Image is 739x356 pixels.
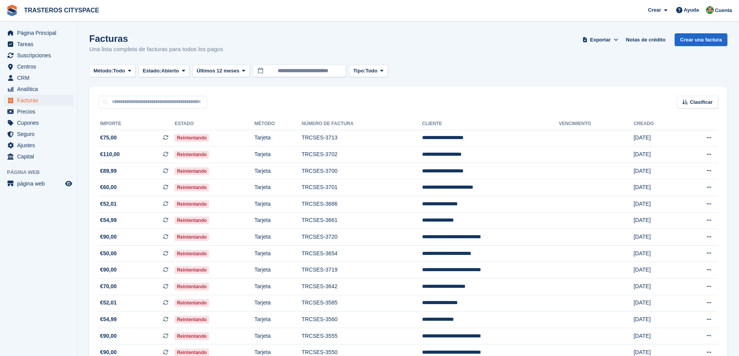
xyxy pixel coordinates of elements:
[4,50,73,61] a: menu
[100,200,117,208] span: €52,01
[633,196,680,213] td: [DATE]
[17,72,64,83] span: CRM
[100,332,117,340] span: €90,00
[301,245,422,262] td: TRCSES-3654
[17,61,64,72] span: Centros
[633,163,680,179] td: [DATE]
[254,262,302,279] td: Tarjeta
[17,129,64,139] span: Seguro
[254,245,302,262] td: Tarjeta
[648,6,661,14] span: Crear
[684,6,699,14] span: Ayuda
[301,179,422,196] td: TRCSES-3701
[4,151,73,162] a: menu
[175,217,209,224] span: Reintentando
[581,33,620,46] button: Exportar
[254,146,302,163] td: Tarjeta
[353,67,366,75] span: Tipo:
[254,311,302,328] td: Tarjeta
[4,106,73,117] a: menu
[6,5,18,16] img: stora-icon-8386f47178a22dfd0bd8f6a31ec36ba5ce8667c1dd55bd0f319d3a0aa187defe.svg
[17,178,64,189] span: página web
[254,229,302,246] td: Tarjeta
[89,65,135,77] button: Método: Todo
[633,229,680,246] td: [DATE]
[89,33,223,44] h1: Facturas
[4,117,73,128] a: menu
[301,163,422,179] td: TRCSES-3700
[100,216,117,224] span: €54,99
[633,295,680,311] td: [DATE]
[4,61,73,72] a: menu
[254,118,302,130] th: Método
[17,28,64,38] span: Página Principal
[365,67,377,75] span: Todo
[301,146,422,163] td: TRCSES-3702
[175,167,209,175] span: Reintentando
[175,283,209,291] span: Reintentando
[254,130,302,146] td: Tarjeta
[100,282,117,291] span: €70,00
[175,151,209,158] span: Reintentando
[138,65,189,77] button: Estado: Abierto
[175,250,209,258] span: Reintentando
[17,140,64,151] span: Ajustes
[633,212,680,229] td: [DATE]
[301,130,422,146] td: TRCSES-3713
[100,315,117,323] span: €54,99
[99,118,175,130] th: Importe
[93,67,113,75] span: Método:
[254,196,302,213] td: Tarjeta
[4,129,73,139] a: menu
[422,118,559,130] th: Cliente
[4,84,73,95] a: menu
[175,266,209,274] span: Reintentando
[175,233,209,241] span: Reintentando
[175,184,209,191] span: Reintentando
[161,67,179,75] span: Abierto
[17,106,64,117] span: Precios
[301,212,422,229] td: TRCSES-3661
[633,279,680,295] td: [DATE]
[4,72,73,83] a: menu
[675,33,727,46] a: Crear una factura
[17,39,64,50] span: Tareas
[100,134,117,142] span: €75,00
[100,266,117,274] span: €90,00
[633,179,680,196] td: [DATE]
[4,178,73,189] a: menú
[197,67,239,75] span: Últimos 12 meses
[64,179,73,188] a: Vista previa de la tienda
[633,118,680,130] th: Creado
[192,65,250,77] button: Últimos 12 meses
[100,167,117,175] span: €89,99
[4,140,73,151] a: menu
[143,67,161,75] span: Estado:
[301,295,422,311] td: TRCSES-3585
[100,183,117,191] span: €60,00
[175,118,254,130] th: Estado
[690,98,713,106] span: Clasificar
[17,50,64,61] span: Suscripciones
[17,117,64,128] span: Cupones
[623,33,668,46] a: Notas de crédito
[715,7,732,14] span: Cuenta
[100,233,117,241] span: €90,00
[113,67,125,75] span: Todo
[175,200,209,208] span: Reintentando
[349,65,388,77] button: Tipo: Todo
[559,118,633,130] th: Vencimiento
[633,130,680,146] td: [DATE]
[590,36,611,44] span: Exportar
[633,328,680,344] td: [DATE]
[175,134,209,142] span: Reintentando
[301,311,422,328] td: TRCSES-3560
[175,316,209,323] span: Reintentando
[254,279,302,295] td: Tarjeta
[301,262,422,279] td: TRCSES-3719
[175,332,209,340] span: Reintentando
[254,179,302,196] td: Tarjeta
[17,95,64,106] span: Facturas
[254,295,302,311] td: Tarjeta
[4,95,73,106] a: menu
